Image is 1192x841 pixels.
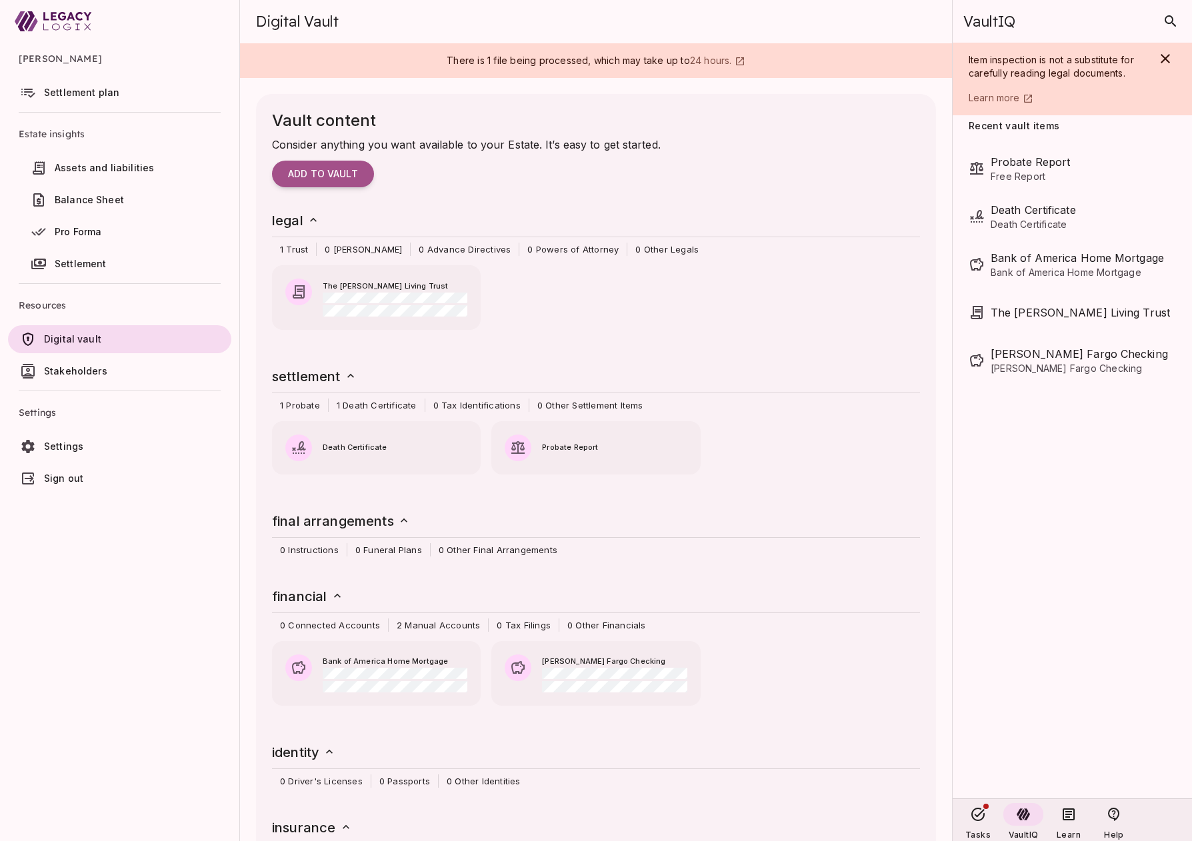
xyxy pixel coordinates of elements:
[627,243,707,256] span: 0 Other Legals
[389,618,488,632] span: 2 Manual Accounts
[288,168,358,180] span: Add to vault
[323,281,467,293] span: The [PERSON_NAME] Living Trust
[491,421,700,474] button: Probate Report
[44,365,107,377] span: Stakeholders
[991,250,1176,266] span: Bank of America Home Mortgage
[8,79,231,107] a: Settlement plan
[969,295,1176,330] div: The [PERSON_NAME] Living Trust
[991,305,1176,321] span: The Henry Smith Living Trust
[969,145,1176,193] div: Probate ReportFree Report
[991,154,1176,170] span: Probate Report
[272,641,481,706] button: Bank of America Home Mortgage
[256,12,339,31] span: Digital Vault
[1057,830,1081,840] span: Learn
[8,154,231,182] a: Assets and liabilities
[991,362,1176,375] span: [PERSON_NAME] Fargo Checking
[272,111,376,130] span: Vault content
[44,333,101,345] span: Digital vault
[272,366,357,387] h6: settlement
[969,337,1176,385] div: [PERSON_NAME] Fargo Checking[PERSON_NAME] Fargo Checking
[259,579,933,638] div: financial 0 Connected Accounts2 Manual Accounts0 Tax Filings0 Other Financials
[1009,830,1038,840] span: VaultIQ
[439,774,529,788] span: 0 Other Identities
[542,656,687,668] span: [PERSON_NAME] Fargo Checking
[55,258,107,269] span: Settlement
[272,421,481,474] button: Death Certificate
[991,346,1176,362] span: Wells Fargo Checking
[411,243,519,256] span: 0 Advance Directives
[8,325,231,353] a: Digital vault
[272,399,328,412] span: 1 Probate
[272,161,374,187] button: Add to vault
[55,162,154,173] span: Assets and liabilities
[991,202,1176,218] span: Death Certificate
[272,774,371,788] span: 0 Driver's Licenses
[690,55,732,66] span: 24 hours.
[323,442,467,454] span: Death Certificate
[559,618,654,632] span: 0 Other Financials
[272,543,347,556] span: 0 Instructions
[425,399,529,412] span: 0 Tax Identifications
[44,472,83,484] span: Sign out
[991,266,1176,279] span: Bank of America Home Mortgage
[8,186,231,214] a: Balance Sheet
[272,586,344,607] h6: financial
[44,87,119,98] span: Settlement plan
[991,218,1176,231] span: Death Certificate
[529,399,651,412] span: 0 Other Settlement Items
[371,774,438,788] span: 0 Passports
[329,399,425,412] span: 1 Death Certificate
[272,265,481,330] button: The [PERSON_NAME] Living Trust
[969,92,1020,103] span: Learn more
[259,203,933,263] div: legal 1 Trust0 [PERSON_NAME]0 Advance Directives0 Powers of Attorney0 Other Legals
[55,194,124,205] span: Balance Sheet
[969,91,1144,105] a: Learn more
[259,359,933,419] div: settlement 1 Probate1 Death Certificate0 Tax Identifications0 Other Settlement Items
[323,656,467,668] span: Bank of America Home Mortgage
[272,510,411,532] h6: final arrangements
[19,43,221,75] span: [PERSON_NAME]
[969,54,1137,79] span: Item inspection is not a substitute for carefully reading legal documents.
[8,250,231,278] a: Settlement
[8,432,231,460] a: Settings
[519,243,627,256] span: 0 Powers of Attorney
[19,289,221,321] span: Resources
[19,397,221,428] span: Settings
[272,243,316,256] span: 1 Trust
[55,226,101,237] span: Pro Forma
[491,641,700,706] button: [PERSON_NAME] Fargo Checking
[272,138,661,151] span: Consider anything you want available to your Estate. It’s easy to get started.
[1104,830,1123,840] span: Help
[272,618,388,632] span: 0 Connected Accounts
[991,170,1176,183] span: Free Report
[259,504,933,563] div: final arrangements 0 Instructions0 Funeral Plans0 Other Final Arrangements
[8,218,231,246] a: Pro Forma
[347,543,430,556] span: 0 Funeral Plans
[542,442,687,454] span: Probate Report
[963,12,1015,31] span: VaultIQ
[489,618,559,632] span: 0 Tax Filings
[690,55,745,66] a: 24 hours.
[969,241,1176,289] div: Bank of America Home MortgageBank of America Home Mortgage
[317,243,410,256] span: 0 [PERSON_NAME]
[259,735,933,794] div: identity 0 Driver's Licenses0 Passports0 Other Identities
[19,118,221,150] span: Estate insights
[272,742,336,763] h6: identity
[8,464,231,492] a: Sign out
[8,357,231,385] a: Stakeholders
[431,543,565,556] span: 0 Other Final Arrangements
[272,817,353,838] h6: insurance
[44,440,83,452] span: Settings
[965,830,991,840] span: Tasks
[447,55,690,66] span: There is 1 file being processed, which may take up to
[969,193,1176,241] div: Death CertificateDeath Certificate
[969,121,1059,134] span: Recent vault items
[272,210,320,231] h6: legal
